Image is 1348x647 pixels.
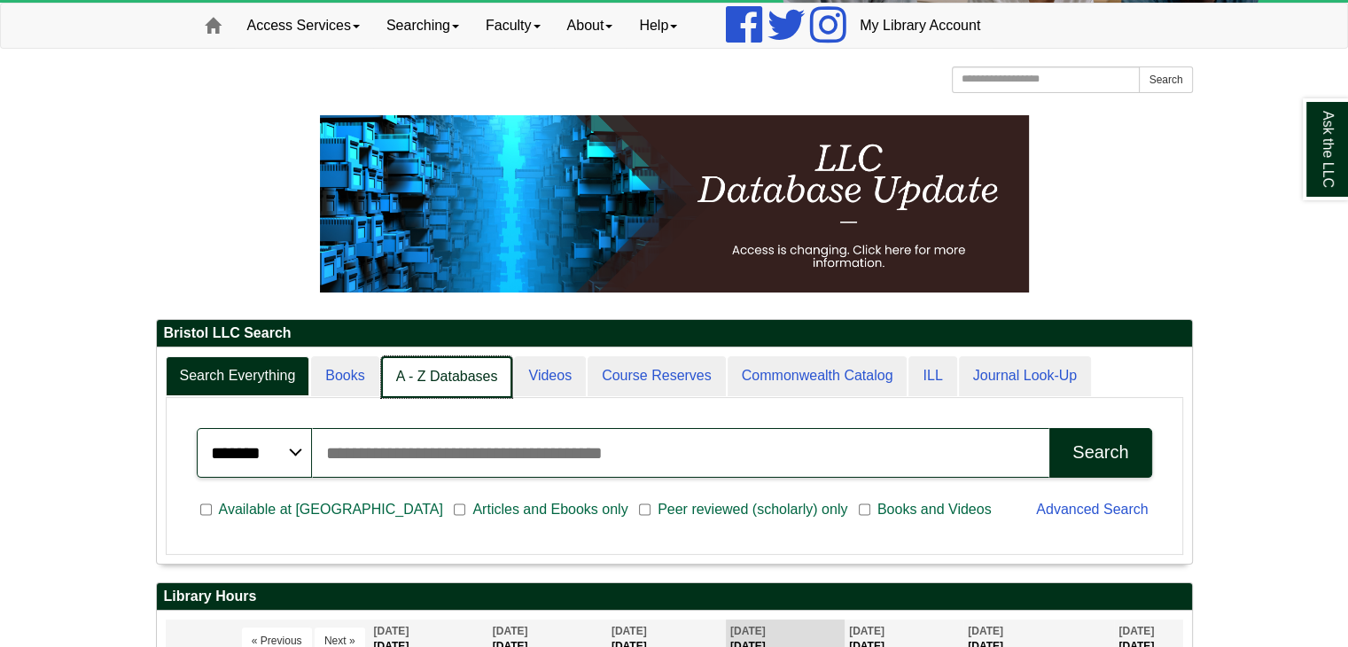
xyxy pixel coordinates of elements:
[730,625,766,637] span: [DATE]
[381,356,513,398] a: A - Z Databases
[157,583,1192,611] h2: Library Hours
[166,356,310,396] a: Search Everything
[554,4,627,48] a: About
[1072,442,1128,463] div: Search
[373,4,472,48] a: Searching
[493,625,528,637] span: [DATE]
[454,502,465,518] input: Articles and Ebooks only
[728,356,908,396] a: Commonwealth Catalog
[1036,502,1148,517] a: Advanced Search
[651,499,854,520] span: Peer reviewed (scholarly) only
[234,4,373,48] a: Access Services
[374,625,409,637] span: [DATE]
[157,320,1192,347] h2: Bristol LLC Search
[1118,625,1154,637] span: [DATE]
[212,499,450,520] span: Available at [GEOGRAPHIC_DATA]
[626,4,690,48] a: Help
[612,625,647,637] span: [DATE]
[859,502,870,518] input: Books and Videos
[200,502,212,518] input: Available at [GEOGRAPHIC_DATA]
[908,356,956,396] a: ILL
[588,356,726,396] a: Course Reserves
[849,625,884,637] span: [DATE]
[514,356,586,396] a: Videos
[311,356,378,396] a: Books
[1049,428,1151,478] button: Search
[968,625,1003,637] span: [DATE]
[959,356,1091,396] a: Journal Look-Up
[472,4,554,48] a: Faculty
[320,115,1029,292] img: HTML tutorial
[846,4,993,48] a: My Library Account
[870,499,999,520] span: Books and Videos
[465,499,635,520] span: Articles and Ebooks only
[1139,66,1192,93] button: Search
[639,502,651,518] input: Peer reviewed (scholarly) only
